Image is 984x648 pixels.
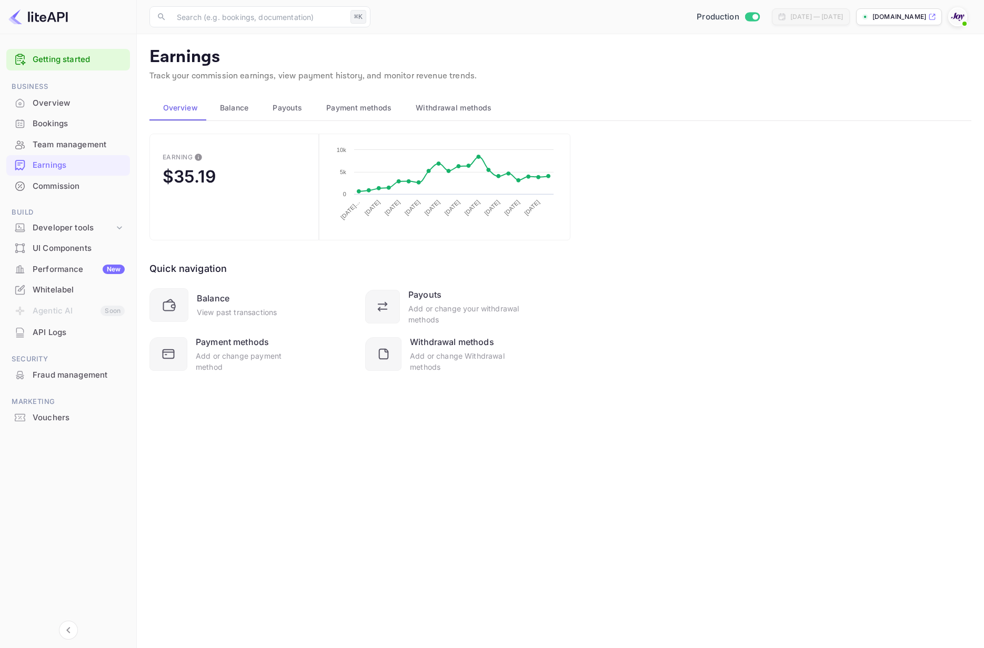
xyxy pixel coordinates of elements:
[336,147,346,153] text: 10k
[33,327,125,339] div: API Logs
[170,6,346,27] input: Search (e.g. bookings, documentation)
[6,207,130,218] span: Build
[6,49,130,70] div: Getting started
[33,180,125,193] div: Commission
[149,47,971,68] p: Earnings
[350,10,366,24] div: ⌘K
[149,261,227,276] div: Quick navigation
[6,176,130,197] div: Commission
[273,102,302,114] span: Payouts
[410,350,520,372] div: Add or change Withdrawal methods
[6,408,130,428] div: Vouchers
[6,176,130,196] a: Commission
[6,114,130,133] a: Bookings
[149,134,319,240] button: EarningThis is the amount of confirmed commission that will be paid to you on the next scheduled ...
[6,81,130,93] span: Business
[6,135,130,155] div: Team management
[196,350,304,372] div: Add or change payment method
[33,159,125,171] div: Earnings
[163,153,193,161] div: Earning
[6,259,130,279] a: PerformanceNew
[6,238,130,258] a: UI Components
[33,54,125,66] a: Getting started
[149,70,971,83] p: Track your commission earnings, view payment history, and monitor revenue trends.
[6,93,130,113] a: Overview
[6,114,130,134] div: Bookings
[523,199,541,217] text: [DATE]
[6,365,130,386] div: Fraud management
[340,169,346,175] text: 5k
[6,322,130,342] a: API Logs
[197,307,277,318] div: View past transactions
[483,199,501,217] text: [DATE]
[163,102,198,114] span: Overview
[6,396,130,408] span: Marketing
[326,102,392,114] span: Payment methods
[190,149,207,166] button: This is the amount of confirmed commission that will be paid to you on the next scheduled deposit
[6,155,130,175] a: Earnings
[383,199,401,217] text: [DATE]
[343,191,346,197] text: 0
[692,11,764,23] div: Switch to Sandbox mode
[363,199,381,217] text: [DATE]
[33,118,125,130] div: Bookings
[6,280,130,299] a: Whitelabel
[33,369,125,381] div: Fraud management
[6,322,130,343] div: API Logs
[410,336,494,348] div: Withdrawal methods
[6,135,130,154] a: Team management
[103,265,125,274] div: New
[790,12,843,22] div: [DATE] — [DATE]
[33,222,114,234] div: Developer tools
[6,259,130,280] div: PerformanceNew
[503,199,521,217] text: [DATE]
[6,353,130,365] span: Security
[220,102,249,114] span: Balance
[408,303,520,325] div: Add or change your withdrawal methods
[59,621,78,640] button: Collapse navigation
[33,412,125,424] div: Vouchers
[443,199,461,217] text: [DATE]
[197,292,229,305] div: Balance
[6,365,130,384] a: Fraud management
[6,93,130,114] div: Overview
[6,238,130,259] div: UI Components
[196,336,269,348] div: Payment methods
[33,242,125,255] div: UI Components
[697,11,739,23] span: Production
[149,95,971,120] div: scrollable auto tabs example
[8,8,68,25] img: LiteAPI logo
[33,97,125,109] div: Overview
[33,284,125,296] div: Whitelabel
[403,199,421,217] text: [DATE]
[33,139,125,151] div: Team management
[6,280,130,300] div: Whitelabel
[463,199,481,217] text: [DATE]
[6,408,130,427] a: Vouchers
[416,102,491,114] span: Withdrawal methods
[872,12,926,22] p: [DOMAIN_NAME]
[339,199,361,220] text: [DATE]…
[949,8,966,25] img: With Joy
[163,166,216,187] div: $35.19
[33,264,125,276] div: Performance
[6,219,130,237] div: Developer tools
[408,288,441,301] div: Payouts
[423,199,441,217] text: [DATE]
[6,155,130,176] div: Earnings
